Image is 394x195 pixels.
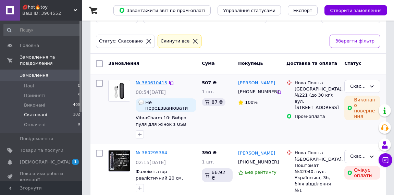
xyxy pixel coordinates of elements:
[78,122,80,128] span: 0
[73,102,80,108] span: 403
[24,93,45,99] span: Прийняті
[238,61,263,66] span: Покупець
[330,35,380,48] button: Зберегти фільтр
[136,160,166,165] span: 02:15[DATE]
[293,8,312,13] span: Експорт
[238,150,275,157] a: [PERSON_NAME]
[202,80,217,85] span: 507 ₴
[159,38,191,45] div: Cкинути все
[237,87,276,96] div: [PHONE_NUMBER]
[24,122,46,128] span: Оплачені
[113,5,211,15] button: Завантажити звіт по пром-оплаті
[295,86,339,111] div: [GEOGRAPHIC_DATA], №221 (до 30 кг): вул. [STREET_ADDRESS]
[72,159,79,165] span: 1
[20,159,71,165] span: [DEMOGRAPHIC_DATA]
[218,5,281,15] button: Управління статусами
[295,156,339,194] div: [GEOGRAPHIC_DATA], Поштомат №42040: вул. Українська, 3б, біля відділення №1
[335,38,374,45] span: Зберегти фільтр
[78,83,80,89] span: 0
[344,96,380,120] div: Виконано повернення
[379,153,392,167] button: Чат з покупцем
[20,42,39,49] span: Головна
[295,80,339,86] div: Нова Пошта
[286,61,337,66] span: Доставка та оплата
[202,150,217,155] span: 390 ₴
[344,61,361,66] span: Статус
[295,113,339,120] div: Пром-оплата
[350,153,366,160] div: Скасовано
[350,83,366,90] div: Скасовано
[20,147,63,154] span: Товари та послуги
[223,8,275,13] span: Управління статусами
[202,98,225,106] div: 87 ₴
[22,4,74,10] span: 💋hot🔥toy
[145,100,194,111] span: Не передзванювати для уточнення замовлення
[73,112,80,118] span: 102
[202,159,214,164] span: 1 шт.
[109,150,130,171] img: Фото товару
[245,100,258,105] span: 100%
[138,100,144,105] img: :speech_balloon:
[108,61,139,66] span: Замовлення
[136,150,167,155] a: № 360295364
[136,115,190,158] a: VibraCharm 10: Вибро пуля для жінок з USB зарядкою IKOKY VibraCharm: Стильний міні-вибратор з 10 ...
[20,136,53,142] span: Повідомлення
[136,89,166,95] span: 00:54[DATE]
[344,166,380,180] div: Очікує оплати
[24,83,34,89] span: Нові
[238,80,275,86] a: [PERSON_NAME]
[20,72,48,78] span: Замовлення
[78,93,80,99] span: 5
[318,8,387,13] a: Створити замовлення
[108,80,130,102] a: Фото товару
[109,80,130,101] img: Фото товару
[330,8,382,13] span: Створити замовлення
[295,150,339,156] div: Нова Пошта
[98,38,144,45] div: Статус: Скасовано
[3,24,81,36] input: Пошук
[288,5,318,15] button: Експорт
[20,171,63,183] span: Показники роботи компанії
[245,170,276,175] span: Без рейтингу
[24,102,45,108] span: Виконані
[237,158,276,167] div: [PHONE_NUMBER]
[202,61,214,66] span: Cума
[324,5,387,15] button: Створити замовлення
[22,10,82,16] div: Ваш ID: 3964552
[136,80,167,85] a: № 360610415
[202,168,233,182] div: 66.92 ₴
[119,7,205,13] span: Завантажити звіт по пром-оплаті
[20,54,82,66] span: Замовлення та повідомлення
[24,112,47,118] span: Скасовані
[202,89,214,94] span: 1 шт.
